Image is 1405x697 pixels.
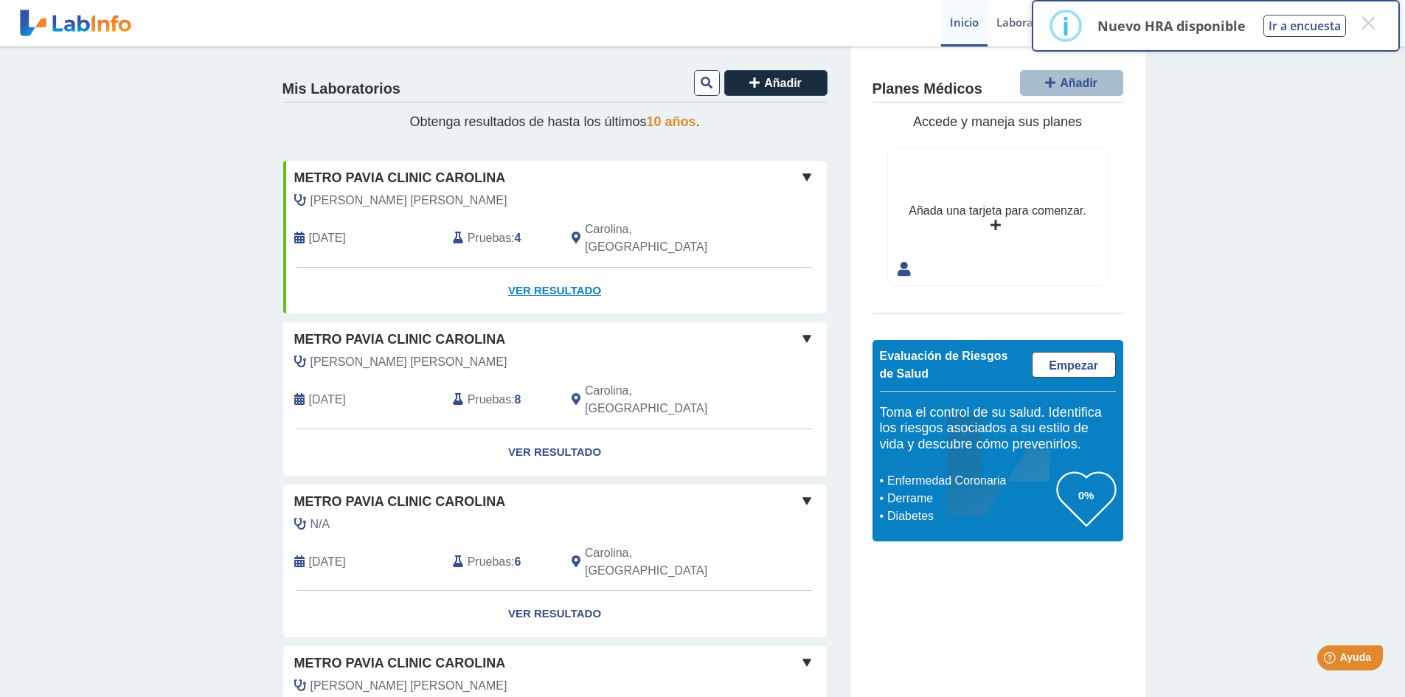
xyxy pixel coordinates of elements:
[294,492,506,512] span: Metro Pavia Clinic Carolina
[884,472,1057,490] li: Enfermedad Coronaria
[311,516,330,533] span: N/A
[309,391,346,409] span: 2025-01-27
[884,507,1057,525] li: Diabetes
[283,429,827,476] a: Ver Resultado
[1049,359,1098,372] span: Empezar
[311,353,507,371] span: Figueroa Lopez, Walter
[515,555,521,568] b: 6
[585,382,748,417] span: Carolina, PR
[1062,13,1069,39] div: i
[880,350,1008,380] span: Evaluación de Riesgos de Salud
[309,553,346,571] span: 2024-09-09
[283,268,827,314] a: Ver Resultado
[1060,77,1097,89] span: Añadir
[1263,15,1346,37] button: Ir a encuesta
[884,490,1057,507] li: Derrame
[1355,10,1381,36] button: Close this dialog
[282,80,400,98] h4: Mis Laboratorios
[283,591,827,637] a: Ver Resultado
[442,382,561,417] div: :
[294,653,506,673] span: Metro Pavia Clinic Carolina
[585,544,748,580] span: Carolina, PR
[294,330,506,350] span: Metro Pavia Clinic Carolina
[909,202,1086,220] div: Añada una tarjeta para comenzar.
[515,393,521,406] b: 8
[913,114,1082,129] span: Accede y maneja sus planes
[880,405,1116,453] h5: Toma el control de su salud. Identifica los riesgos asociados a su estilo de vida y descubre cómo...
[468,391,511,409] span: Pruebas
[309,229,346,247] span: 2025-09-30
[294,168,506,188] span: Metro Pavia Clinic Carolina
[1097,17,1246,35] p: Nuevo HRA disponible
[724,70,828,96] button: Añadir
[468,229,511,247] span: Pruebas
[1020,70,1123,96] button: Añadir
[873,80,982,98] h4: Planes Médicos
[311,677,507,695] span: Figueroa Lopez, Walter
[1032,352,1116,378] a: Empezar
[764,77,802,89] span: Añadir
[468,553,511,571] span: Pruebas
[311,192,507,209] span: Figueroa Lopez, Walter
[647,114,696,129] span: 10 años
[515,232,521,244] b: 4
[585,221,748,256] span: Carolina, PR
[442,544,561,580] div: :
[442,221,561,256] div: :
[1274,639,1389,681] iframe: Help widget launcher
[409,114,699,129] span: Obtenga resultados de hasta los últimos .
[1057,486,1116,504] h3: 0%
